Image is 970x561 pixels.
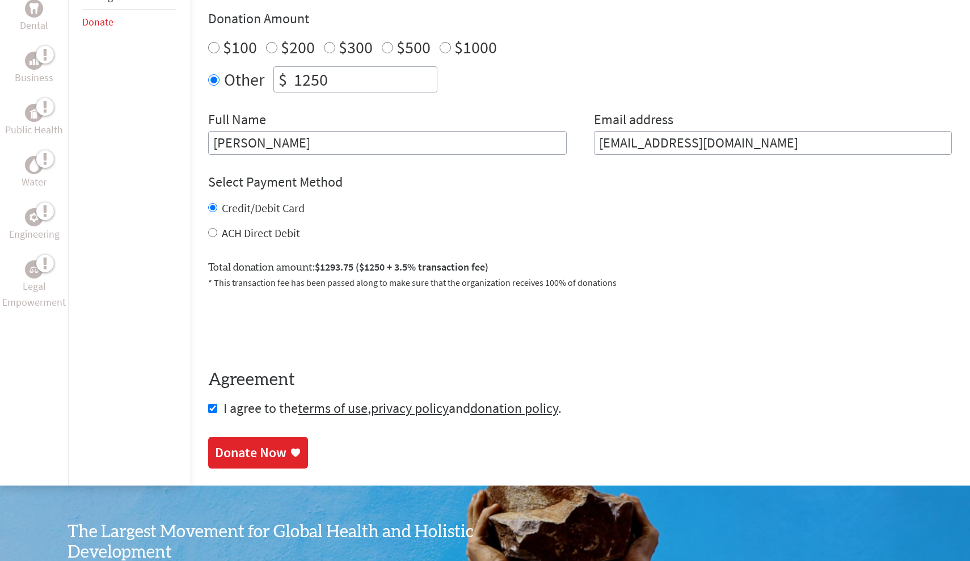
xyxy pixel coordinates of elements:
div: Business [25,52,43,70]
label: Other [224,66,264,92]
img: Business [29,56,39,65]
div: Donate Now [215,444,286,462]
label: Full Name [208,111,266,131]
div: Water [25,156,43,174]
label: $200 [281,36,315,58]
p: Water [22,174,47,190]
label: $100 [223,36,257,58]
img: Water [29,159,39,172]
a: donation policy [470,399,558,417]
span: I agree to the , and . [223,399,562,417]
p: * This transaction fee has been passed along to make sure that the organization receives 100% of ... [208,276,952,289]
label: $500 [397,36,431,58]
div: $ [274,67,292,92]
p: Public Health [5,122,63,138]
p: Legal Empowerment [2,279,66,310]
input: Your Email [594,131,952,155]
a: Legal EmpowermentLegal Empowerment [2,260,66,310]
a: EngineeringEngineering [9,208,60,242]
label: Email address [594,111,673,131]
label: $300 [339,36,373,58]
h4: Agreement [208,370,952,390]
div: Legal Empowerment [25,260,43,279]
a: WaterWater [22,156,47,190]
li: Donate [82,10,176,35]
a: Public HealthPublic Health [5,104,63,138]
a: privacy policy [371,399,449,417]
h4: Donation Amount [208,10,952,28]
label: Credit/Debit Card [222,201,305,215]
img: Dental [29,3,39,14]
input: Enter Full Name [208,131,567,155]
h4: Select Payment Method [208,173,952,191]
label: $1000 [454,36,497,58]
img: Engineering [29,213,39,222]
label: ACH Direct Debit [222,226,300,240]
img: Legal Empowerment [29,266,39,273]
p: Business [15,70,53,86]
a: Donate [82,15,113,28]
img: Public Health [29,107,39,119]
p: Dental [20,18,48,33]
label: Total donation amount: [208,259,488,276]
iframe: reCAPTCHA [208,303,381,347]
span: $1293.75 ($1250 + 3.5% transaction fee) [315,260,488,273]
a: Donate Now [208,437,308,469]
p: Engineering [9,226,60,242]
div: Public Health [25,104,43,122]
div: Engineering [25,208,43,226]
a: terms of use [298,399,368,417]
input: Enter Amount [292,67,437,92]
a: BusinessBusiness [15,52,53,86]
